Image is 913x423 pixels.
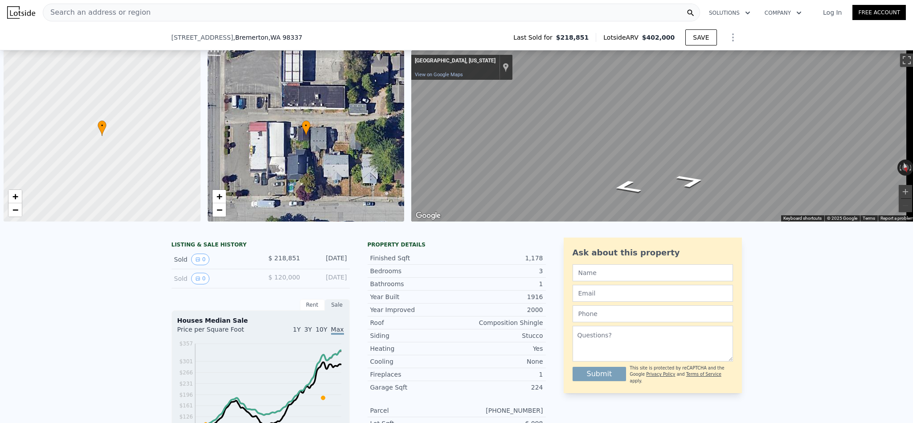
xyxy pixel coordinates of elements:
[827,216,857,221] span: © 2025 Google
[233,33,302,42] span: , Bremerton
[897,160,902,176] button: Rotate counterclockwise
[457,357,543,366] div: None
[414,210,443,222] a: Open this area in Google Maps (opens a new window)
[513,33,556,42] span: Last Sold for
[642,34,675,41] span: $402,000
[899,185,912,198] button: Zoom in
[370,279,457,288] div: Bathrooms
[457,344,543,353] div: Yes
[370,331,457,340] div: Siding
[370,318,457,327] div: Roof
[370,357,457,366] div: Cooling
[302,120,311,136] div: •
[325,299,350,311] div: Sale
[213,203,226,217] a: Zoom out
[304,326,312,333] span: 3Y
[307,254,347,265] div: [DATE]
[370,254,457,263] div: Finished Sqft
[174,254,254,265] div: Sold
[600,177,654,197] path: Go East
[457,383,543,392] div: 224
[8,190,22,203] a: Zoom in
[573,367,626,381] button: Submit
[370,292,457,301] div: Year Built
[370,305,457,314] div: Year Improved
[302,122,311,130] span: •
[368,241,546,248] div: Property details
[415,57,495,65] div: [GEOGRAPHIC_DATA], [US_STATE]
[98,120,106,136] div: •
[457,331,543,340] div: Stucco
[12,204,18,215] span: −
[457,406,543,415] div: [PHONE_NUMBER]
[573,285,733,302] input: Email
[7,6,35,19] img: Lotside
[307,273,347,284] div: [DATE]
[457,305,543,314] div: 2000
[503,62,509,72] a: Show location on map
[172,241,350,250] div: LISTING & SALE HISTORY
[812,8,852,17] a: Log In
[900,159,911,177] button: Reset the view
[573,305,733,322] input: Phone
[457,292,543,301] div: 1916
[556,33,589,42] span: $218,851
[783,215,822,222] button: Keyboard shortcuts
[370,267,457,275] div: Bedrooms
[213,190,226,203] a: Zoom in
[268,274,300,281] span: $ 120,000
[414,210,443,222] img: Google
[179,392,193,398] tspan: $196
[757,5,809,21] button: Company
[177,316,344,325] div: Houses Median Sale
[899,199,912,212] button: Zoom out
[172,33,233,42] span: [STREET_ADDRESS]
[43,7,151,18] span: Search an address or region
[724,29,742,46] button: Show Options
[179,414,193,420] tspan: $126
[177,325,261,339] div: Price per Square Foot
[331,326,344,335] span: Max
[179,402,193,409] tspan: $161
[573,246,733,259] div: Ask about this property
[457,370,543,379] div: 1
[370,406,457,415] div: Parcel
[457,254,543,263] div: 1,178
[179,370,193,376] tspan: $266
[179,381,193,387] tspan: $231
[603,33,642,42] span: Lotside ARV
[174,273,254,284] div: Sold
[852,5,906,20] a: Free Account
[268,34,302,41] span: , WA 98337
[863,216,875,221] a: Terms (opens in new tab)
[646,372,675,377] a: Privacy Policy
[191,273,210,284] button: View historical data
[293,326,300,333] span: 1Y
[702,5,757,21] button: Solutions
[415,72,463,78] a: View on Google Maps
[573,264,733,281] input: Name
[370,370,457,379] div: Fireplaces
[370,383,457,392] div: Garage Sqft
[12,191,18,202] span: +
[457,318,543,327] div: Composition Shingle
[664,171,718,191] path: Go West
[686,372,721,377] a: Terms of Service
[216,204,222,215] span: −
[8,203,22,217] a: Zoom out
[191,254,210,265] button: View historical data
[630,365,733,384] div: This site is protected by reCAPTCHA and the Google and apply.
[457,267,543,275] div: 3
[179,358,193,365] tspan: $301
[216,191,222,202] span: +
[685,29,716,45] button: SAVE
[179,341,193,347] tspan: $357
[457,279,543,288] div: 1
[370,344,457,353] div: Heating
[98,122,106,130] span: •
[315,326,327,333] span: 10Y
[300,299,325,311] div: Rent
[268,255,300,262] span: $ 218,851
